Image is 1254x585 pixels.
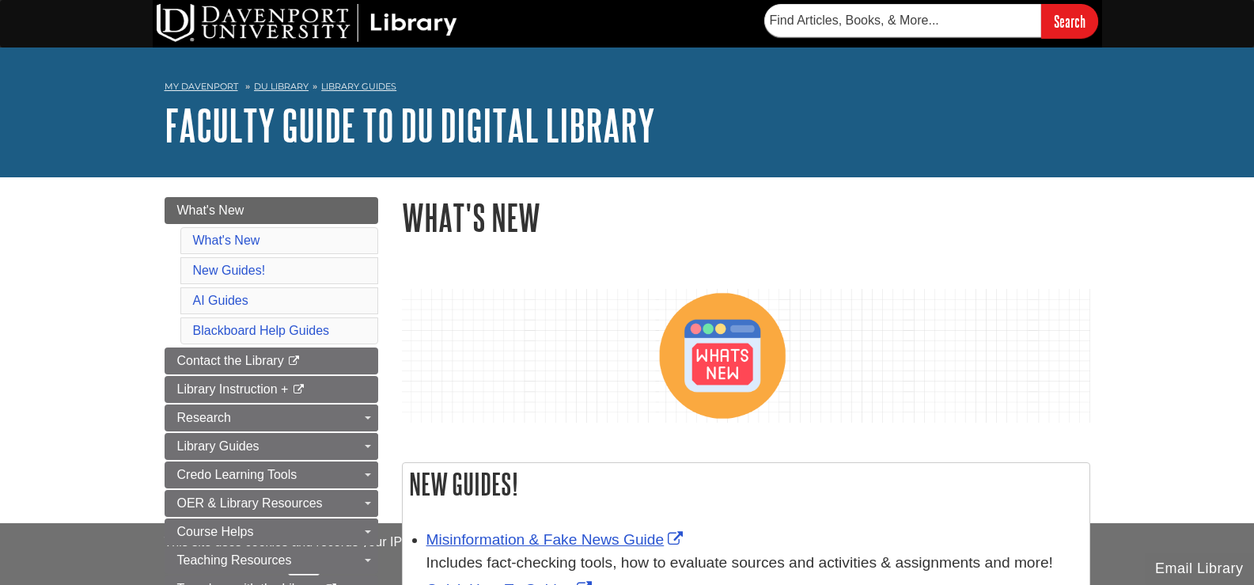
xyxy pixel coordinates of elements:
i: This link opens in a new window [292,385,305,395]
a: OER & Library Resources [165,490,378,517]
form: Searches DU Library's articles, books, and more [764,4,1098,38]
i: This link opens in a new window [287,356,301,367]
a: AI Guides [193,294,248,307]
span: Library Instruction + [177,382,289,396]
h2: New Guides! [403,463,1089,505]
div: Includes fact-checking tools, how to evaluate sources and activities & assignments and more! [426,552,1082,575]
a: Course Helps [165,519,378,545]
span: Course Helps [177,525,254,538]
a: Link opens in new window [426,531,688,548]
input: Search [1041,4,1098,38]
input: Find Articles, Books, & More... [764,4,1041,37]
a: Research [165,405,378,431]
span: Research [177,411,231,424]
a: Library Instruction + [165,376,378,403]
a: DU Library [254,81,309,92]
span: Credo Learning Tools [177,468,297,481]
a: Library Guides [321,81,396,92]
img: what's new [402,289,1090,424]
span: Teaching Resources [177,553,292,567]
a: My Davenport [165,80,238,93]
a: Blackboard Help Guides [193,324,330,337]
a: Faculty Guide to DU Digital Library [165,101,655,150]
nav: breadcrumb [165,76,1090,101]
a: Credo Learning Tools [165,462,378,488]
a: Contact the Library [165,348,378,374]
a: Teaching Resources [165,547,378,574]
h1: What's New [402,197,1090,237]
span: Contact the Library [177,354,284,367]
span: Library Guides [177,439,260,453]
span: What's New [177,203,244,217]
a: What's New [193,234,260,247]
a: New Guides! [193,264,266,277]
a: What's New [165,197,378,224]
img: DU Library [157,4,457,42]
button: Email Library [1145,553,1254,585]
span: OER & Library Resources [177,496,323,510]
a: Library Guides [165,433,378,460]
